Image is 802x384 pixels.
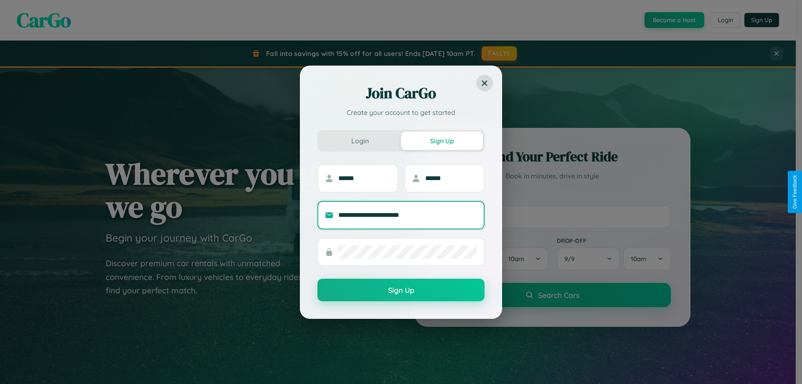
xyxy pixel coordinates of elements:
button: Login [319,132,401,150]
div: Give Feedback [792,175,798,209]
button: Sign Up [317,279,485,301]
h2: Join CarGo [317,83,485,103]
button: Sign Up [401,132,483,150]
p: Create your account to get started [317,107,485,117]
